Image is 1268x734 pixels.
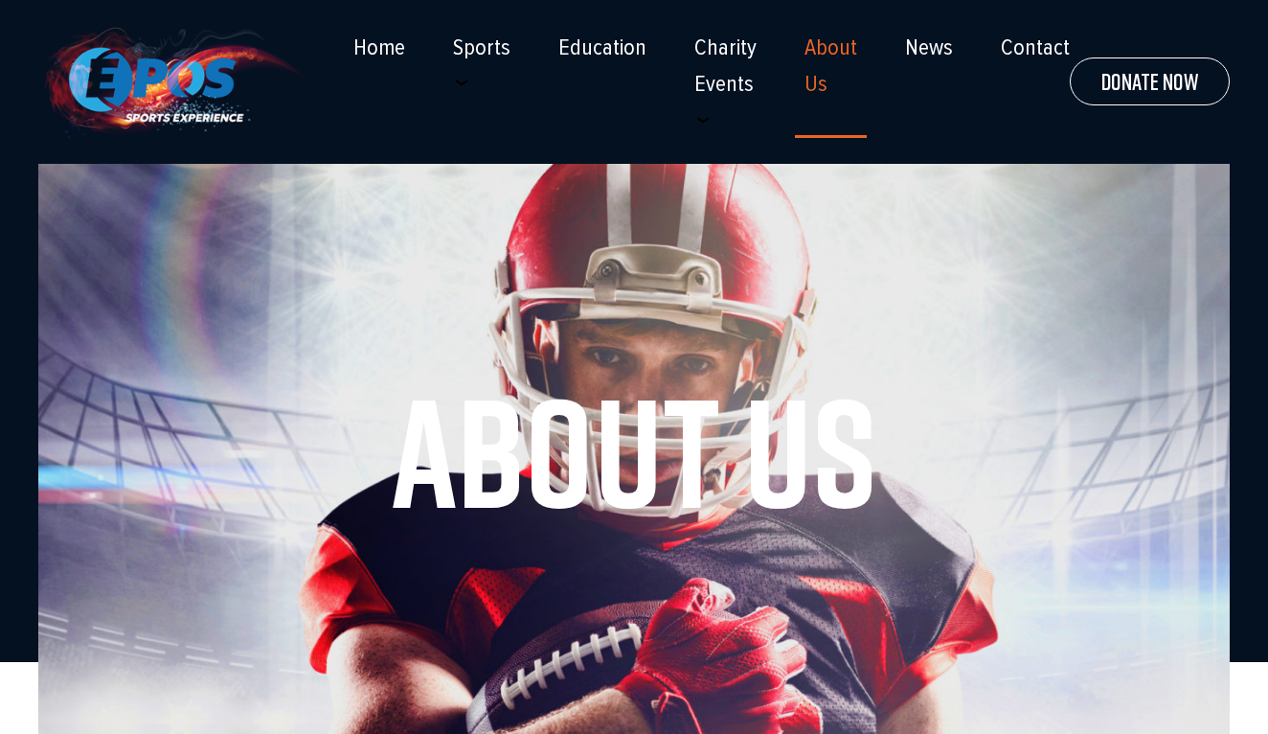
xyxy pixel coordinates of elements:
[1001,34,1070,61] a: Contact
[804,34,857,98] a: About Us
[453,34,510,61] a: Sports
[694,34,757,98] a: Charity Events
[1070,57,1230,105] a: Donate Now
[77,375,1191,528] h1: About Us
[353,34,405,61] a: Home
[558,34,646,61] a: Education
[905,34,953,61] a: News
